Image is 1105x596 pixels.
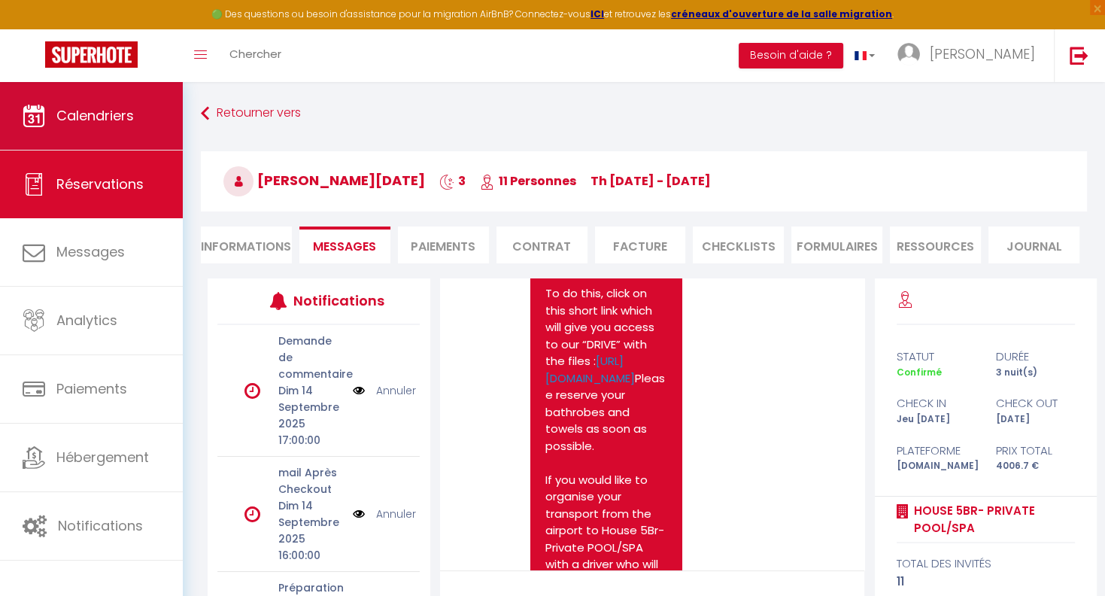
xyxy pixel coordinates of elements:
[201,100,1087,127] a: Retourner vers
[56,242,125,261] span: Messages
[985,442,1084,460] div: Prix total
[278,497,343,564] p: Dim 14 Septembre 2025 16:00:00
[398,227,489,263] li: Paiements
[739,43,843,68] button: Besoin d'aide ?
[890,227,981,263] li: Ressources
[897,573,1074,591] div: 11
[293,284,378,318] h3: Notifications
[56,379,127,398] span: Paiements
[278,464,343,497] p: mail Après Checkout
[887,442,985,460] div: Plateforme
[671,8,892,20] a: créneaux d'ouverture de la salle migration
[897,555,1074,573] div: total des invités
[353,506,365,522] img: NO IMAGE
[595,227,686,263] li: Facture
[590,8,604,20] a: ICI
[887,459,985,473] div: [DOMAIN_NAME]
[985,394,1084,412] div: check out
[985,412,1084,427] div: [DATE]
[985,366,1084,380] div: 3 nuit(s)
[897,43,920,65] img: ...
[791,227,882,263] li: FORMULAIRES
[909,502,1074,537] a: House 5Br- Private POOL/SPA
[496,227,587,263] li: Contrat
[887,348,985,366] div: statut
[313,238,376,255] span: Messages
[278,333,343,382] p: Demande de commentaire
[56,448,149,467] span: Hébergement
[480,172,576,190] span: 11 Personnes
[201,227,292,263] li: Informations
[590,172,711,190] span: Th [DATE] - [DATE]
[887,412,985,427] div: Jeu [DATE]
[545,353,635,386] a: [URL][DOMAIN_NAME]
[223,171,425,190] span: [PERSON_NAME][DATE]
[12,6,57,51] button: Ouvrir le widget de chat LiveChat
[229,46,281,62] span: Chercher
[886,29,1054,82] a: ... [PERSON_NAME]
[693,227,784,263] li: CHECKLISTS
[988,227,1079,263] li: Journal
[278,382,343,449] p: Dim 14 Septembre 2025 17:00:00
[376,506,416,522] a: Annuler
[930,44,1035,63] span: [PERSON_NAME]
[887,394,985,412] div: check in
[58,516,143,535] span: Notifications
[985,348,1084,366] div: durée
[56,106,134,125] span: Calendriers
[1070,46,1088,65] img: logout
[1041,528,1094,585] iframe: Chat
[376,382,416,399] a: Annuler
[56,311,117,330] span: Analytics
[897,366,942,379] span: Confirmé
[985,459,1084,473] div: 4006.7 €
[45,41,138,68] img: Super Booking
[56,175,144,193] span: Réservations
[218,29,293,82] a: Chercher
[353,382,365,399] img: NO IMAGE
[439,172,466,190] span: 3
